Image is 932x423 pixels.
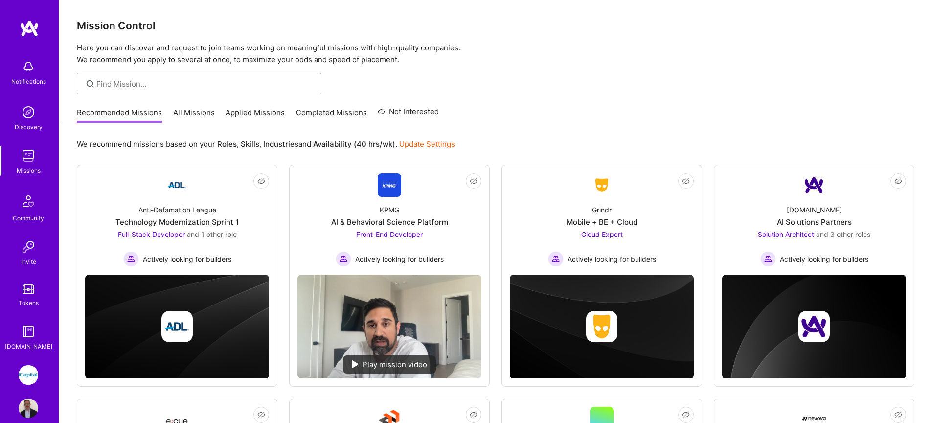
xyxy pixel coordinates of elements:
div: Anti-Defamation League [138,205,216,215]
img: Company Logo [165,173,189,197]
b: Skills [241,140,259,149]
img: User Avatar [19,399,38,418]
img: discovery [19,102,38,122]
span: Solution Architect [758,230,814,238]
div: [DOMAIN_NAME] [5,341,52,352]
a: Completed Missions [296,107,367,123]
img: Invite [19,237,38,257]
a: Applied Missions [226,107,285,123]
img: Company Logo [378,173,401,197]
img: Company Logo [590,176,614,194]
span: Front-End Developer [356,230,423,238]
div: Notifications [11,76,46,87]
a: All Missions [173,107,215,123]
img: Company logo [586,311,617,342]
p: We recommend missions based on your , , and . [77,139,455,149]
div: Play mission video [343,355,436,374]
b: Roles [217,140,237,149]
img: logo [20,20,39,37]
div: Invite [21,257,36,267]
div: Community [13,213,44,223]
span: Actively looking for builders [143,254,231,264]
i: icon EyeClosed [682,177,690,185]
h3: Mission Control [77,20,914,32]
span: Cloud Expert [581,230,623,238]
a: Company LogoAnti-Defamation LeagueTechnology Modernization Sprint 1Full-Stack Developer and 1 oth... [85,173,269,267]
span: Full-Stack Developer [118,230,185,238]
a: User Avatar [16,399,41,418]
img: teamwork [19,146,38,165]
img: Community [17,189,40,213]
a: Company LogoGrindrMobile + BE + CloudCloud Expert Actively looking for buildersActively looking f... [510,173,694,267]
i: icon EyeClosed [257,177,265,185]
a: Recommended Missions [77,107,162,123]
input: Find Mission... [96,79,314,89]
img: tokens [23,284,34,294]
div: Mobile + BE + Cloud [567,217,637,227]
img: Company logo [798,311,830,342]
img: Actively looking for builders [760,251,776,267]
div: KPMG [380,205,399,215]
i: icon EyeClosed [894,177,902,185]
img: guide book [19,322,38,341]
span: Actively looking for builders [355,254,444,264]
img: Company Logo [802,173,826,197]
span: Actively looking for builders [568,254,656,264]
div: Tokens [19,298,39,308]
span: Actively looking for builders [780,254,868,264]
b: Availability (40 hrs/wk) [313,140,395,149]
i: icon EyeClosed [470,177,477,185]
span: and 1 other role [187,230,237,238]
img: Actively looking for builders [123,251,139,267]
img: cover [85,275,269,379]
i: icon SearchGrey [85,78,96,90]
a: iCapital: Building an Alternative Investment Marketplace [16,365,41,385]
img: play [352,360,359,368]
img: Actively looking for builders [548,251,564,267]
i: icon EyeClosed [470,411,477,419]
div: [DOMAIN_NAME] [787,205,842,215]
div: AI & Behavioral Science Platform [331,217,448,227]
p: Here you can discover and request to join teams working on meaningful missions with high-quality ... [77,42,914,66]
img: Company Logo [802,417,826,421]
img: iCapital: Building an Alternative Investment Marketplace [19,365,38,385]
b: Industries [263,140,298,149]
a: Update Settings [399,140,455,149]
img: Actively looking for builders [336,251,351,267]
div: Grindr [592,205,612,215]
a: Company LogoKPMGAI & Behavioral Science PlatformFront-End Developer Actively looking for builders... [297,173,481,267]
div: Technology Modernization Sprint 1 [115,217,239,227]
img: bell [19,57,38,76]
img: cover [510,275,694,379]
div: Missions [17,165,41,176]
i: icon EyeClosed [682,411,690,419]
i: icon EyeClosed [257,411,265,419]
img: Company logo [161,311,193,342]
a: Company Logo[DOMAIN_NAME]AI Solutions PartnersSolution Architect and 3 other rolesActively lookin... [722,173,906,267]
a: Not Interested [378,106,439,123]
img: No Mission [297,275,481,378]
div: Discovery [15,122,43,132]
span: and 3 other roles [816,230,870,238]
i: icon EyeClosed [894,411,902,419]
div: AI Solutions Partners [777,217,852,227]
img: cover [722,275,906,379]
